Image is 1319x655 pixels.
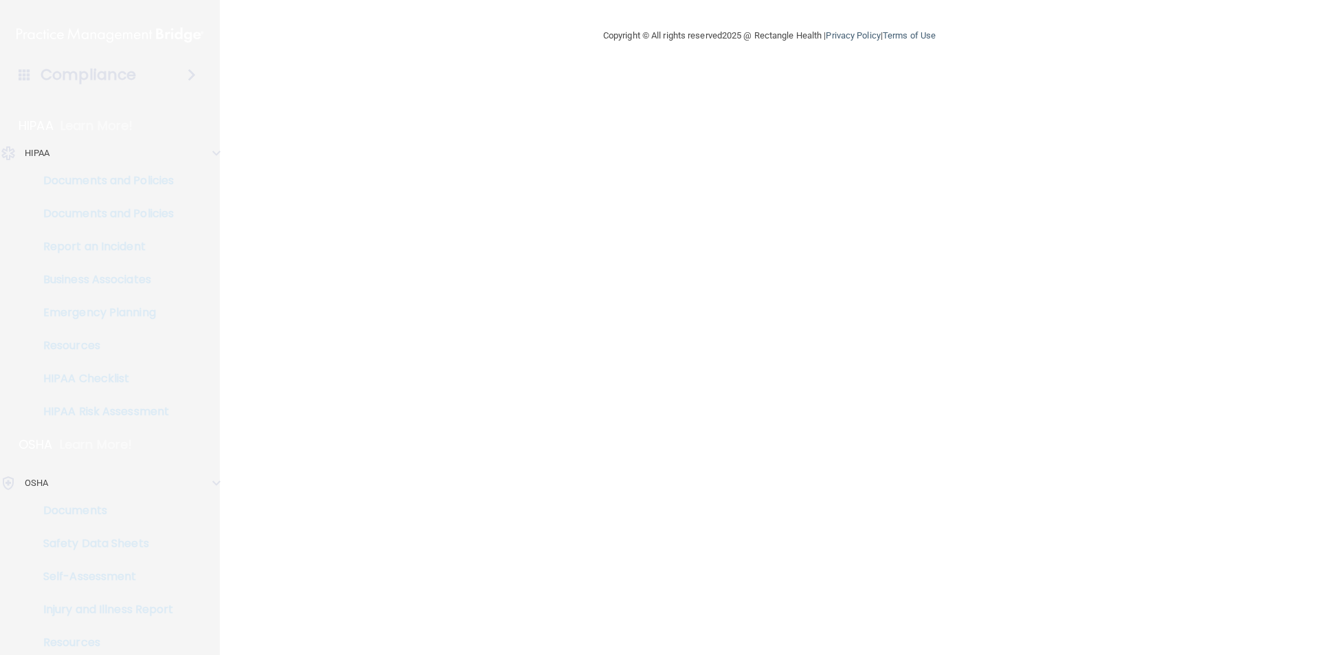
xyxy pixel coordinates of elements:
[41,65,136,85] h4: Compliance
[9,273,196,287] p: Business Associates
[9,636,196,650] p: Resources
[9,372,196,386] p: HIPAA Checklist
[9,504,196,518] p: Documents
[9,240,196,254] p: Report an Incident
[9,405,196,419] p: HIPAA Risk Assessment
[9,570,196,584] p: Self-Assessment
[9,603,196,617] p: Injury and Illness Report
[9,207,196,221] p: Documents and Policies
[9,306,196,320] p: Emergency Planning
[9,537,196,551] p: Safety Data Sheets
[9,339,196,353] p: Resources
[826,30,880,41] a: Privacy Policy
[16,21,203,49] img: PMB logo
[883,30,936,41] a: Terms of Use
[19,118,54,134] p: HIPAA
[519,14,1020,58] div: Copyright © All rights reserved 2025 @ Rectangle Health | |
[9,174,196,188] p: Documents and Policies
[60,436,133,453] p: Learn More!
[25,475,48,491] p: OSHA
[25,145,50,162] p: HIPAA
[19,436,53,453] p: OSHA
[60,118,133,134] p: Learn More!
